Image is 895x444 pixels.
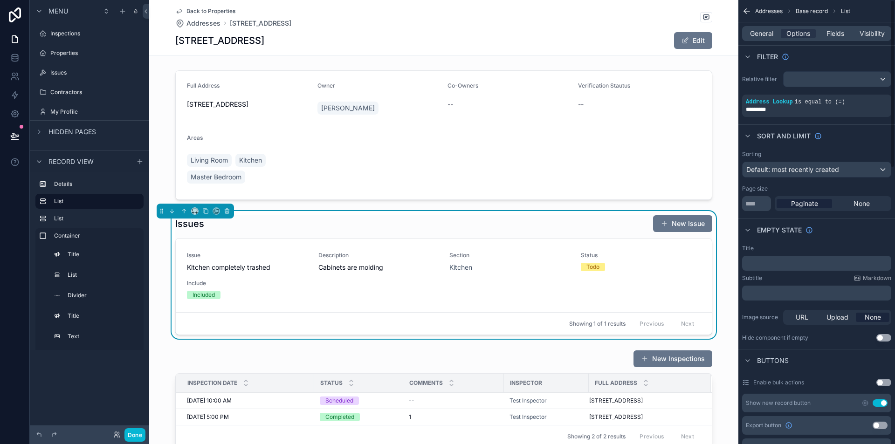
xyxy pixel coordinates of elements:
div: Hide component if empty [742,334,808,342]
label: Issues [50,69,142,76]
a: Issues [35,65,144,80]
button: Default: most recently created [742,162,891,178]
a: Inspections [35,26,144,41]
span: Status [581,252,701,259]
span: Default: most recently created [746,165,839,173]
label: Contractors [50,89,142,96]
label: List [68,271,138,279]
label: Subtitle [742,274,762,282]
label: Container [54,232,140,239]
span: Back to Properties [186,7,235,15]
label: Properties [50,49,142,57]
span: Address Lookup [746,99,793,105]
span: Menu [48,7,68,16]
a: Markdown [854,274,891,282]
span: List [841,7,850,15]
span: Include [187,280,307,287]
span: Options [786,29,810,38]
a: Contractors [35,85,144,100]
a: IssueKitchen completely trashedDescriptionCabinets are moldingSectionKitchenStatusTodoIncludeIncl... [176,239,712,312]
label: Image source [742,314,779,321]
span: Section [449,252,570,259]
span: Hidden pages [48,127,96,137]
label: List [54,215,140,222]
label: Divider [68,292,138,299]
button: Done [124,428,145,442]
a: Addresses [175,19,220,28]
span: None [865,313,881,322]
span: Comments [409,379,443,387]
label: Inspections [50,30,142,37]
a: [STREET_ADDRESS] [230,19,291,28]
label: Title [742,245,754,252]
div: scrollable content [742,286,891,301]
span: is equal to (=) [795,99,845,105]
span: Markdown [863,274,891,282]
span: Inspection Date [187,379,237,387]
span: Addresses [755,7,783,15]
span: General [750,29,773,38]
label: Relative filter [742,75,779,83]
button: Edit [674,32,712,49]
div: Todo [586,263,599,271]
label: Enable bulk actions [753,379,804,386]
label: Title [68,251,138,258]
a: My Profile [35,104,144,119]
span: Sort And Limit [757,131,811,141]
span: Record view [48,157,94,166]
span: Filter [757,52,778,61]
label: Text [68,333,138,340]
span: Showing 2 of 2 results [567,433,626,440]
span: Export button [746,422,781,429]
span: Empty state [757,225,802,235]
div: scrollable content [30,172,149,350]
span: Showing 1 of 1 results [569,320,626,328]
span: Inspector [510,379,542,387]
label: Title [68,312,138,320]
span: Paginate [791,199,818,208]
label: List [54,198,136,205]
span: None [854,199,870,208]
label: Sorting [742,150,761,158]
span: Addresses [186,19,220,28]
span: Description [318,252,439,259]
div: scrollable content [742,256,891,271]
span: Full Address [595,379,637,387]
button: New Issue [653,215,712,232]
h1: [STREET_ADDRESS] [175,34,264,47]
label: My Profile [50,108,142,116]
span: Base record [796,7,828,15]
a: Back to Properties [175,7,235,15]
a: Properties [35,46,144,61]
span: Buttons [757,356,789,365]
span: Fields [826,29,844,38]
a: Kitchen [449,263,472,272]
span: Issue [187,252,307,259]
span: Upload [826,313,848,322]
div: Included [193,291,215,299]
span: Status [320,379,343,387]
span: Kitchen completely trashed [187,263,307,272]
span: Visibility [860,29,885,38]
span: URL [796,313,808,322]
span: Cabinets are molding [318,263,439,272]
div: Show new record button [746,399,811,407]
h1: Issues [175,217,204,230]
label: Page size [742,185,768,192]
label: Details [54,180,140,188]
